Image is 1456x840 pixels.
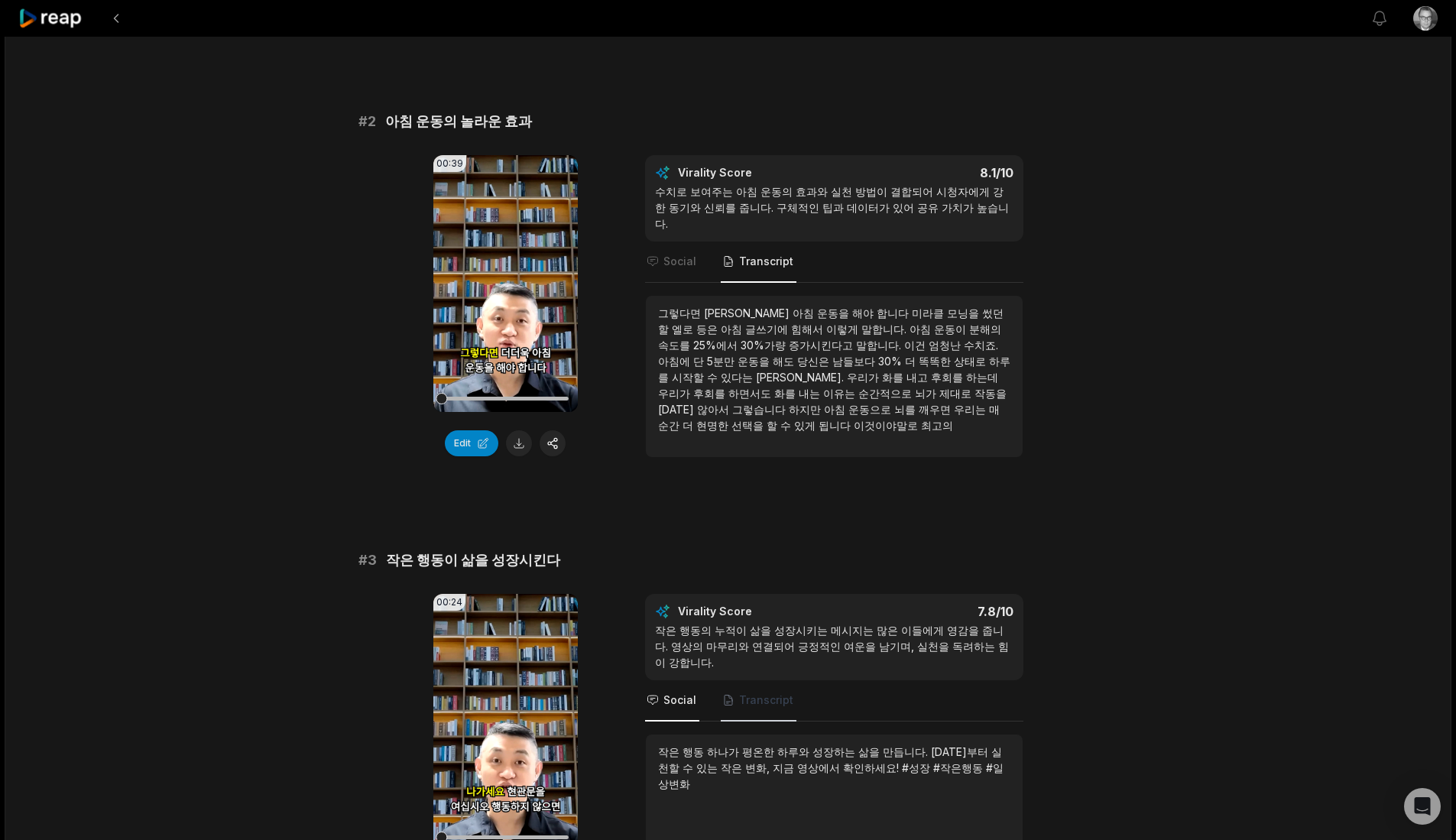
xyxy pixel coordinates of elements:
span: 아침 [721,323,745,336]
span: 그렇습니다 [732,403,789,416]
span: 내는 [799,387,823,400]
span: 있다는 [721,371,756,384]
span: 아침에 [658,355,693,368]
span: 운동으로 [848,403,894,416]
span: 작동을 [974,387,1007,400]
span: 우리는 [954,403,989,416]
span: 선택을 [731,419,767,432]
div: Open Intercom Messenger [1404,788,1441,825]
span: 할 [658,323,672,336]
span: 말합니다. [856,339,904,352]
span: 엄청난 [929,339,964,352]
span: 당신은 [797,355,832,368]
span: 깨우면 [919,403,954,416]
span: 최고의 [921,419,953,432]
button: Edit [445,430,498,456]
span: 됩니다 [819,419,854,432]
span: 아침 운동의 놀라운 효과 [385,111,532,132]
span: # 3 [358,550,377,571]
span: 해야 [852,306,877,319]
span: 글쓰기에 [745,323,791,336]
span: [DATE] [658,403,697,416]
span: 아침 [824,403,848,416]
span: 수 [780,419,794,432]
span: 5분만 [707,355,738,368]
div: 작은 행동의 누적이 삶을 성장시키는 메시지는 많은 이들에게 영감을 줍니다. 영상의 마무리와 연결되어 긍정적인 여운을 남기며, 실천을 독려하는 힘이 강합니다. [655,622,1013,670]
span: [PERSON_NAME] [704,306,793,319]
span: 수치죠. [964,339,998,352]
span: 미라클 [912,306,947,319]
span: 그렇다면 [658,306,704,319]
span: Social [663,254,696,269]
span: 말합니다. [861,323,910,336]
span: 수 [707,371,721,384]
span: 이렇게 [826,323,861,336]
span: 화를 [882,371,906,384]
span: 우리가 [658,387,693,400]
span: 할 [767,419,780,432]
span: 아침 [793,306,817,319]
nav: Tabs [645,242,1023,283]
span: 있게 [794,419,819,432]
span: # 2 [358,111,376,132]
span: 운동을 [817,306,852,319]
span: 이것이야말로 [854,419,921,432]
span: 뇌를 [894,403,919,416]
span: Transcript [739,254,793,269]
span: 남들보다 [832,355,878,368]
span: 힘해서 [791,323,826,336]
span: Transcript [739,692,793,708]
span: 이유는 [823,387,858,400]
nav: Tabs [645,680,1023,722]
span: 30%가량 [741,339,789,352]
span: 운동을 [738,355,773,368]
span: 시작할 [672,371,707,384]
span: 하면서도 [728,387,774,400]
span: 우리가 [847,371,882,384]
span: 순간적으로 [858,387,915,400]
span: 더 [905,355,919,368]
span: 이건 [904,339,929,352]
span: 화를 [774,387,799,400]
span: 상태로 [954,355,989,368]
span: 등은 [696,323,721,336]
span: 속도를 [658,339,693,352]
span: 모닝을 [947,306,982,319]
span: 30% [878,355,905,368]
div: 8.1 /10 [849,165,1013,180]
span: 뇌가 [915,387,939,400]
span: 순간 [658,419,683,432]
span: 후회를 [693,387,728,400]
span: 않아서 [697,403,732,416]
span: 하는데 [966,371,998,384]
span: 현명한 [696,419,731,432]
span: 똑똑한 [919,355,954,368]
span: 해도 [773,355,797,368]
video: Your browser does not support mp4 format. [433,155,578,412]
span: 매 [989,403,1000,416]
span: 제대로 [939,387,974,400]
span: 썼던 [982,306,1004,319]
span: 하지만 [789,403,824,416]
span: 단 [693,355,707,368]
span: 증가시킨다고 [789,339,856,352]
span: 아침 [910,323,934,336]
span: 운동이 [934,323,969,336]
span: 합니다 [877,306,912,319]
span: 25%에서 [693,339,741,352]
span: 작은 행동이 삶을 성장시킨다 [386,550,560,571]
div: 작은 행동 하나가 평온한 하루와 성장하는 삶을 만듭니다. [DATE]부터 실천할 수 있는 작은 변화, 지금 영상에서 확인하세요! #성장 #작은행동 #일상변화 [658,744,1010,792]
span: 엘로 [672,323,696,336]
span: 분해의 [969,323,1001,336]
span: 더 [683,419,696,432]
span: 내고 [906,371,931,384]
div: Virality Score [678,165,842,180]
div: 수치로 보여주는 아침 운동의 효과와 실천 방법이 결합되어 시청자에게 강한 동기와 신뢰를 줍니다. 구체적인 팁과 데이터가 있어 공유 가치가 높습니다. [655,183,1013,232]
span: Social [663,692,696,708]
span: [PERSON_NAME]. [756,371,847,384]
span: 후회를 [931,371,966,384]
div: 7.8 /10 [849,604,1013,619]
div: Virality Score [678,604,842,619]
